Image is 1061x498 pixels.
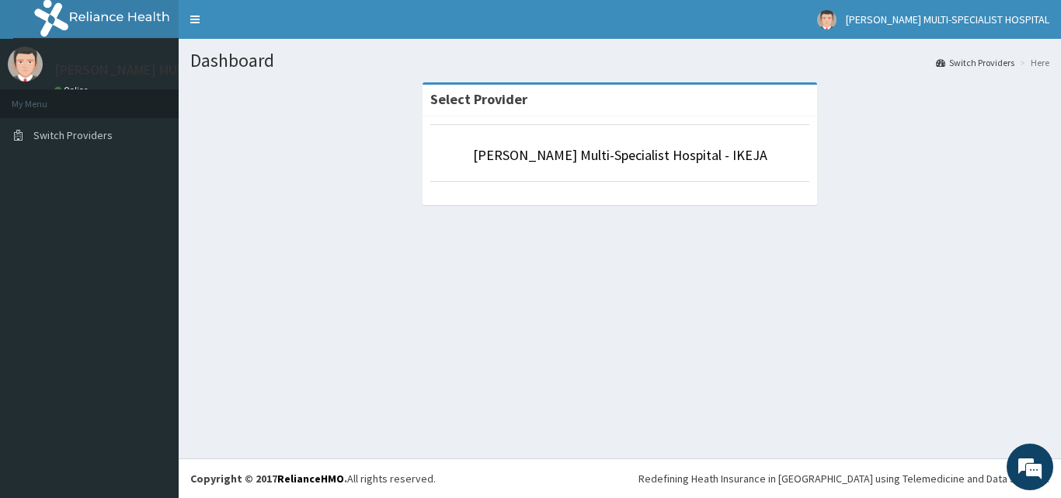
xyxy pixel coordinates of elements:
div: Redefining Heath Insurance in [GEOGRAPHIC_DATA] using Telemedicine and Data Science! [638,471,1049,486]
span: Switch Providers [33,128,113,142]
div: Chat with us now [81,87,261,107]
li: Here [1016,56,1049,69]
footer: All rights reserved. [179,458,1061,498]
a: [PERSON_NAME] Multi-Specialist Hospital - IKEJA [473,146,767,164]
a: Switch Providers [936,56,1014,69]
a: Online [54,85,92,96]
img: d_794563401_company_1708531726252_794563401 [29,78,63,117]
span: We're online! [90,150,214,307]
div: Minimize live chat window [255,8,292,45]
span: [PERSON_NAME] MULTI-SPECIALIST HOSPITAL [846,12,1049,26]
img: User Image [817,10,837,30]
img: User Image [8,47,43,82]
strong: Copyright © 2017 . [190,472,347,486]
strong: Select Provider [430,90,527,108]
h1: Dashboard [190,50,1049,71]
p: [PERSON_NAME] MULTI-SPECIALIST HOSPITAL [54,63,332,77]
a: RelianceHMO [277,472,344,486]
textarea: Type your message and hit 'Enter' [8,333,296,387]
